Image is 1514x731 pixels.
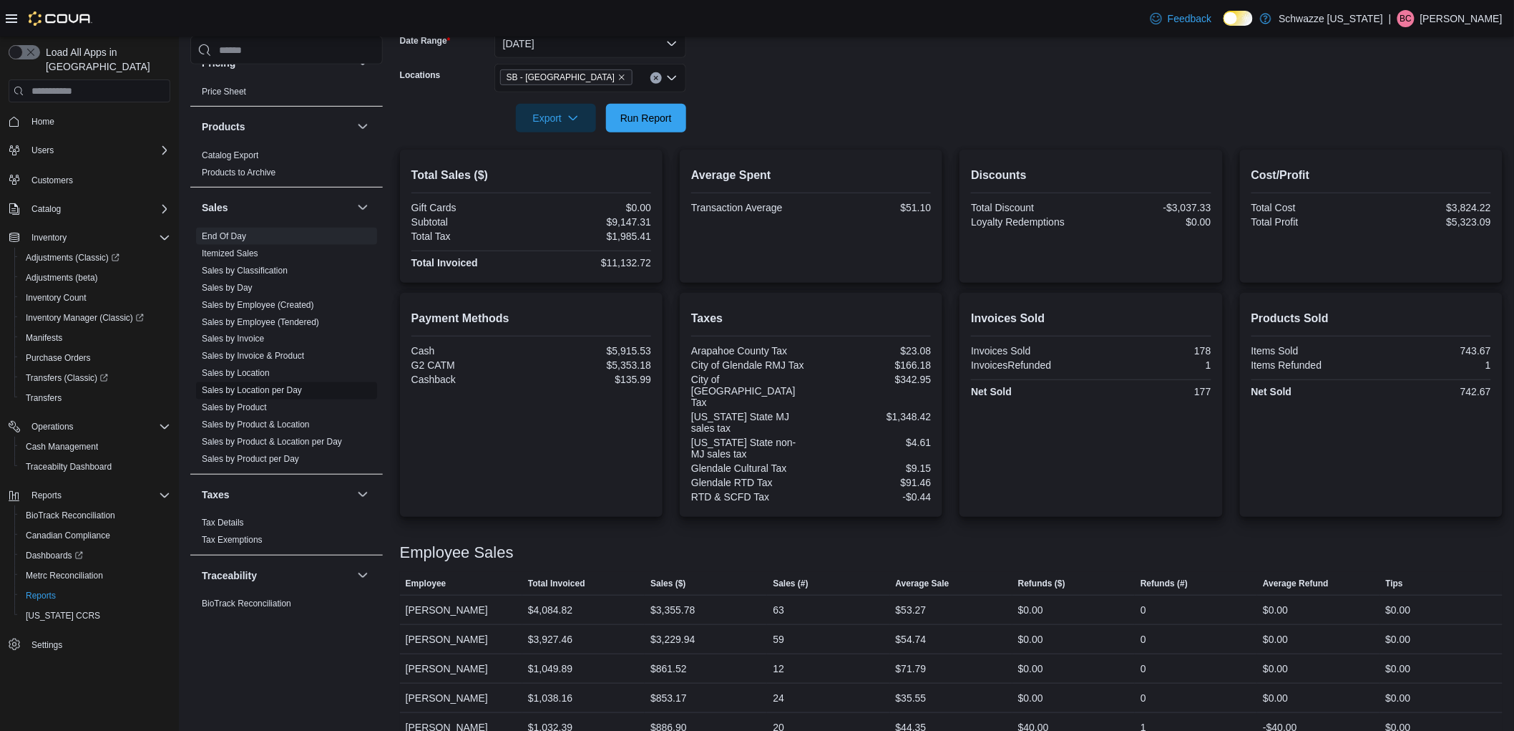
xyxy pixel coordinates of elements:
span: Reports [26,590,56,601]
button: Inventory [26,229,72,246]
span: Sales by Invoice [202,334,264,345]
div: Gift Cards [411,202,529,213]
button: Reports [3,485,176,505]
div: [US_STATE] State MJ sales tax [691,411,809,434]
button: Sales [354,199,371,216]
a: Dashboards [20,547,89,564]
button: Canadian Compliance [14,526,176,546]
span: Sales by Product & Location [202,420,310,431]
span: Reports [26,487,170,504]
span: Refunds (#) [1141,578,1188,589]
span: Settings [26,636,170,654]
a: Tax Details [202,518,244,528]
div: $166.18 [814,359,932,371]
button: Home [3,111,176,132]
div: 0 [1141,660,1146,677]
div: Total Cost [1251,202,1369,213]
h3: Traceability [202,568,257,583]
span: Catalog [26,200,170,218]
span: Canadian Compliance [26,530,110,541]
div: -$0.44 [814,491,932,503]
button: Metrc Reconciliation [14,566,176,586]
div: 12 [773,660,784,677]
div: [PERSON_NAME] [400,684,522,712]
div: $9,147.31 [534,216,651,228]
span: Sales by Product & Location per Day [202,437,342,448]
div: $0.00 [1386,601,1411,619]
div: 24 [773,689,784,707]
span: Sales by Location per Day [202,385,302,397]
div: InvoicesRefunded [971,359,1088,371]
div: [US_STATE] State non-MJ sales tax [691,437,809,460]
span: Adjustments (beta) [26,272,98,284]
a: Sales by Product & Location per Day [202,437,342,447]
div: [PERSON_NAME] [400,625,522,654]
div: 743.67 [1374,345,1491,357]
a: BioTrack Reconciliation [20,507,121,524]
div: $1,038.16 [528,689,572,707]
button: Remove SB - Glendale from selection in this group [617,73,626,82]
span: Adjustments (Classic) [20,249,170,266]
div: Sales [190,228,383,474]
span: BioTrack Reconciliation [202,599,291,610]
a: Manifests [20,329,68,347]
a: Purchase Orders [20,349,97,367]
button: Customers [3,169,176,190]
a: Sales by Product & Location [202,420,310,430]
a: Transfers (Classic) [14,368,176,388]
span: Catalog [31,203,61,215]
div: $135.99 [534,374,651,385]
span: Inventory Manager (Classic) [26,312,144,324]
div: Subtotal [411,216,529,228]
span: Inventory [31,232,67,243]
button: Run Report [606,104,686,132]
a: Inventory Manager (Classic) [14,308,176,328]
a: Transfers [20,389,67,407]
div: Traceability [190,596,383,619]
span: Reports [20,587,170,604]
span: Products to Archive [202,167,275,178]
button: Cash Management [14,437,176,457]
span: Dashboards [26,550,83,561]
div: 63 [773,601,784,619]
span: Load All Apps in [GEOGRAPHIC_DATA] [40,45,170,74]
button: Products [202,120,351,134]
div: $0.00 [534,202,651,213]
span: SB - [GEOGRAPHIC_DATA] [507,70,615,84]
div: Cashback [411,374,529,385]
img: Cova [29,11,92,26]
span: Inventory [26,229,170,246]
span: Customers [31,175,73,186]
div: Cash [411,345,529,357]
span: Metrc Reconciliation [20,567,170,584]
strong: Net Sold [1251,386,1292,397]
span: Transfers (Classic) [26,372,108,384]
span: Cash Management [26,441,98,452]
span: Total Invoiced [528,578,585,589]
div: $5,353.18 [534,359,651,371]
span: Metrc Reconciliation [26,570,103,581]
div: Taxes [190,515,383,555]
span: Traceabilty Dashboard [26,461,112,473]
span: Adjustments (Classic) [26,252,119,263]
div: $0.00 [1263,631,1288,648]
div: 742.67 [1374,386,1491,397]
div: $0.00 [1018,689,1043,707]
span: Transfers [26,392,62,404]
a: Canadian Compliance [20,527,116,544]
div: $5,323.09 [1374,216,1491,228]
span: Tips [1386,578,1403,589]
div: 177 [1094,386,1211,397]
a: Adjustments (Classic) [14,248,176,268]
span: Manifests [26,332,62,344]
div: Arapahoe County Tax [691,345,809,357]
a: Metrc Reconciliation [20,567,109,584]
span: Manifests [20,329,170,347]
span: Sales by Product [202,402,267,414]
div: $861.52 [650,660,687,677]
span: Adjustments (beta) [20,269,170,286]
span: Sales by Employee (Tendered) [202,316,319,328]
button: Reports [26,487,67,504]
div: 1 [1374,359,1491,371]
